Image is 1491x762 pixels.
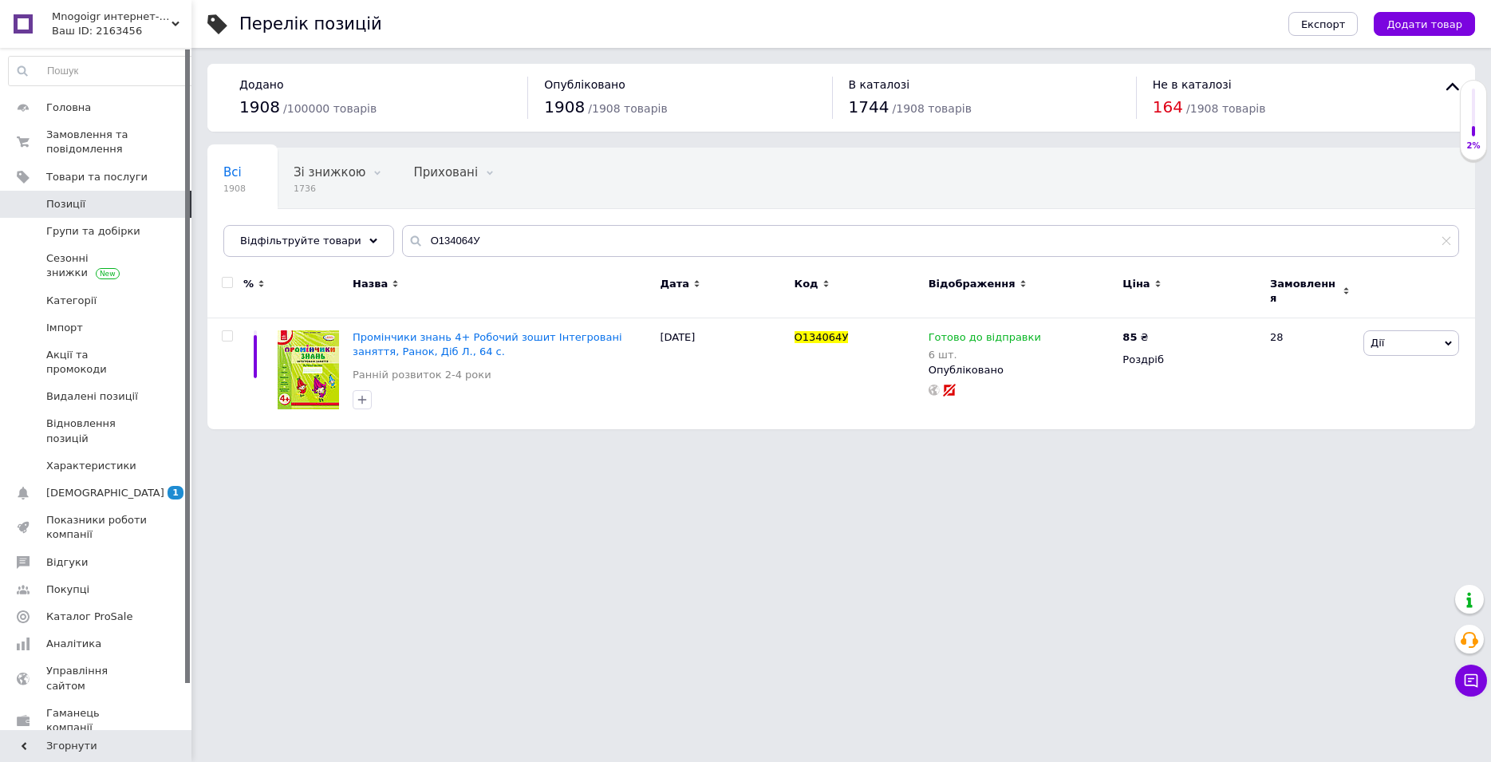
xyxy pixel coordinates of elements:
span: Товари та послуги [46,170,148,184]
span: 164 [1153,97,1183,116]
span: 1 [168,486,183,499]
span: Позиції [46,197,85,211]
span: 1908 [223,183,246,195]
span: 1736 [294,183,365,195]
div: 2% [1461,140,1486,152]
button: Експорт [1288,12,1359,36]
span: Показники роботи компанії [46,513,148,542]
div: 28 [1260,318,1359,429]
span: / 1908 товарів [1186,102,1265,115]
span: Дата [660,277,689,291]
span: / 100000 товарів [283,102,377,115]
div: 6 шт. [929,349,1041,361]
span: Не в каталозі [1153,78,1232,91]
img: Лучики знаний 4+ Рабочая тетрадь (Укр.) Интегрированные занятия, Ранок, Диб Л., 64 с. [278,330,339,409]
span: Готово до відправки [929,331,1041,348]
span: Замовлення та повідомлення [46,128,148,156]
span: Категорії [46,294,97,308]
span: Приховані [413,165,478,180]
span: Головна [46,101,91,115]
div: Ваш ID: 2163456 [52,24,191,38]
span: О134064У [795,331,849,343]
span: Сезонні знижки [46,251,148,280]
span: Відображення [929,277,1016,291]
span: Зі знижкою [294,165,365,180]
span: Гаманець компанії [46,706,148,735]
span: Аналітика [46,637,101,651]
input: Пошук [9,57,196,85]
span: Код [795,277,818,291]
span: Покупці [46,582,89,597]
span: Видалені позиції [46,389,138,404]
span: Експорт [1301,18,1346,30]
span: Відфільтруйте товари [240,235,361,247]
div: Роздріб [1122,353,1256,367]
span: Додано [239,78,283,91]
span: Додати товар [1386,18,1462,30]
span: / 1908 товарів [588,102,667,115]
span: Групи та добірки [46,224,140,239]
span: Опубліковано [544,78,625,91]
b: 85 [1122,331,1137,343]
span: 1908 [544,97,585,116]
button: Додати товар [1374,12,1475,36]
span: / 1908 товарів [893,102,972,115]
button: Чат з покупцем [1455,665,1487,697]
span: Назва [353,277,388,291]
span: Акції та промокоди [46,348,148,377]
span: Управління сайтом [46,664,148,693]
span: [DEMOGRAPHIC_DATA] [46,486,164,500]
div: Опубліковано [929,363,1115,377]
span: Ціна [1122,277,1150,291]
span: Характеристики [46,459,136,473]
span: Каталог ProSale [46,610,132,624]
span: Mnogoigr интернет-магазин [52,10,172,24]
input: Пошук по назві позиції, артикулу і пошуковим запитам [402,225,1459,257]
span: Дії [1371,337,1384,349]
span: Замовлення [1270,277,1339,306]
a: Промінчики знань 4+ Робочий зошит Інтегровані заняття, Ранок, Діб Л., 64 с. [353,331,622,357]
span: В каталозі [849,78,910,91]
span: Відновлення позицій [46,417,148,445]
span: Імпорт [46,321,83,335]
div: Перелік позицій [239,16,382,33]
span: Відгуки [46,555,88,570]
span: % [243,277,254,291]
span: Опубліковані [223,226,306,240]
div: ₴ [1122,330,1148,345]
a: Ранній розвиток 2-4 роки [353,368,491,382]
div: [DATE] [656,318,790,429]
span: Всі [223,165,242,180]
span: 1744 [849,97,889,116]
span: 1908 [239,97,280,116]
